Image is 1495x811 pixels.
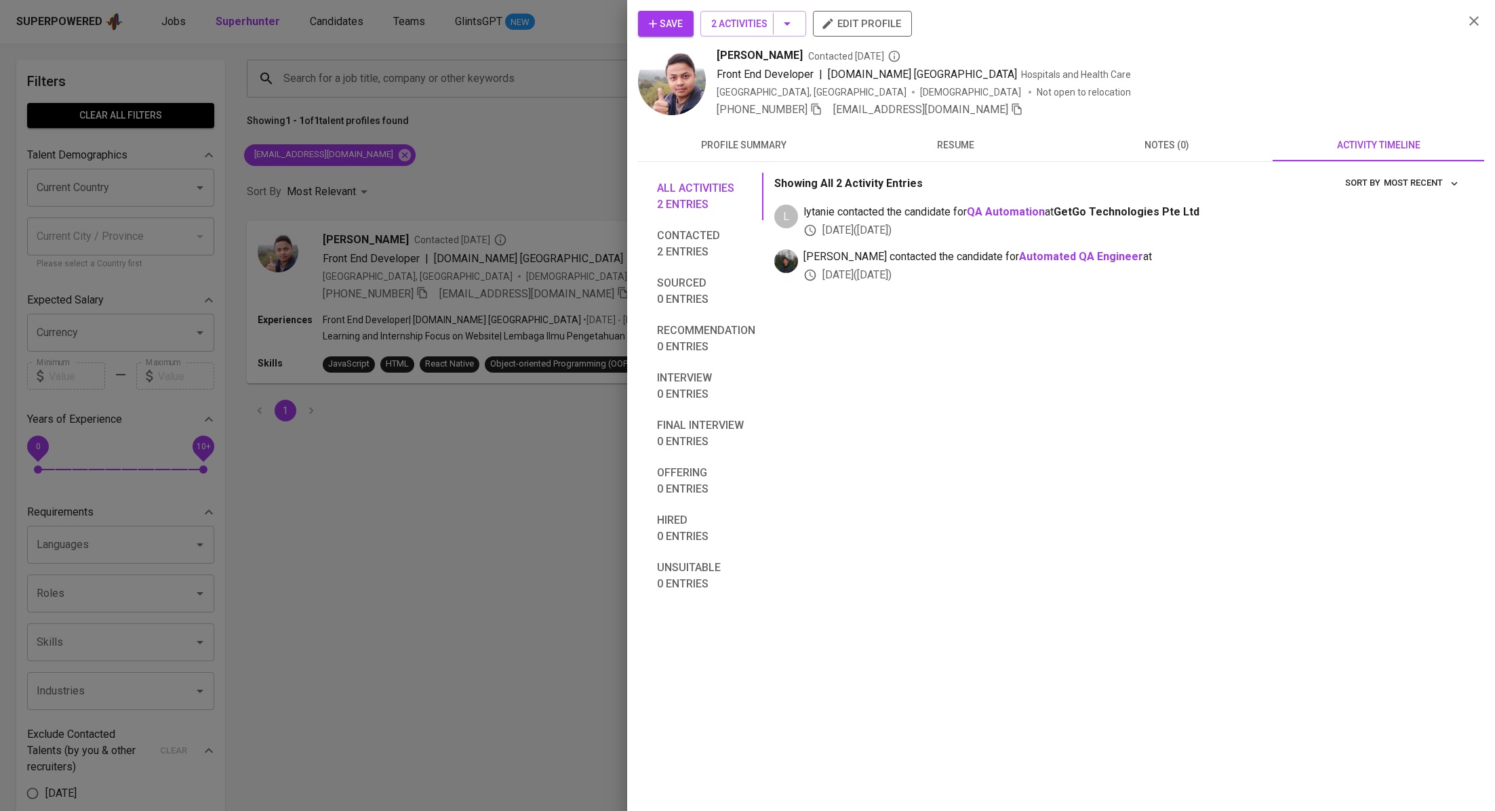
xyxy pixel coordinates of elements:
span: [PERSON_NAME] contacted the candidate for at [803,249,1462,265]
span: Unsuitable 0 entries [657,560,755,592]
span: [PERSON_NAME] [717,47,803,64]
span: GetGo Technologies Pte Ltd [1054,205,1199,218]
span: [PHONE_NUMBER] [717,103,808,116]
span: notes (0) [1069,137,1264,154]
button: edit profile [813,11,912,37]
button: sort by [1380,173,1462,194]
span: Sourced 0 entries [657,275,755,308]
span: Contacted 2 entries [657,228,755,260]
span: sort by [1345,178,1380,188]
div: [DATE] ( [DATE] ) [803,223,1462,238]
div: [DATE] ( [DATE] ) [803,268,1462,283]
div: [GEOGRAPHIC_DATA], [GEOGRAPHIC_DATA] [717,85,906,99]
button: 2 Activities [700,11,806,37]
p: Showing All 2 Activity Entries [774,175,923,192]
img: glenn@glints.com [774,249,798,273]
span: Interview 0 entries [657,370,755,402]
div: L [774,205,798,228]
a: QA Automation [967,205,1045,218]
button: Save [638,11,694,37]
span: Final interview 0 entries [657,417,755,450]
span: [EMAIL_ADDRESS][DOMAIN_NAME] [833,103,1008,116]
p: Not open to relocation [1037,85,1131,99]
a: Automated QA Engineer [1019,250,1143,263]
img: 085d3acf2c736762dcbaf2f721c756ba.jpg [638,47,706,115]
span: activity timeline [1281,137,1476,154]
span: lytanie contacted the candidate for at [803,205,1462,220]
span: Front End Developer [717,68,814,81]
span: 2 Activities [711,16,795,33]
span: | [819,66,822,83]
span: All activities 2 entries [657,180,755,213]
span: Recommendation 0 entries [657,323,755,355]
svg: By Batam recruiter [888,49,901,63]
span: Offering 0 entries [657,465,755,497]
a: edit profile [813,18,912,28]
span: Save [649,16,683,33]
span: Contacted [DATE] [808,49,901,63]
span: [DOMAIN_NAME] [GEOGRAPHIC_DATA] [828,68,1017,81]
span: [DEMOGRAPHIC_DATA] [920,85,1023,99]
span: profile summary [646,137,841,154]
span: Hired 0 entries [657,512,755,545]
span: Most Recent [1384,175,1459,191]
span: edit profile [824,15,901,33]
span: resume [858,137,1053,154]
span: Hospitals and Health Care [1021,69,1131,80]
